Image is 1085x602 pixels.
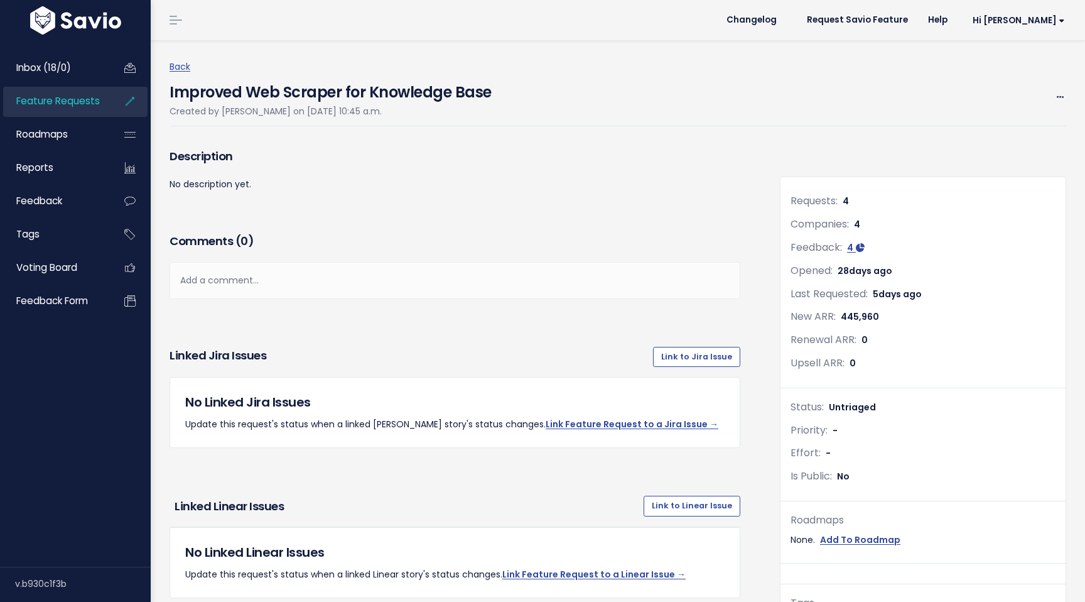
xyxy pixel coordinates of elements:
[170,75,492,104] h4: Improved Web Scraper for Knowledge Base
[973,16,1065,25] span: Hi [PERSON_NAME]
[16,194,62,207] span: Feedback
[3,287,104,315] a: Feedback form
[791,217,849,231] span: Companies:
[27,6,124,35] img: logo-white.9d6f32f41409.svg
[170,262,740,299] div: Add a comment...
[170,105,382,118] span: Created by [PERSON_NAME] on [DATE] 10:45 a.m.
[791,356,845,370] span: Upsell ARR:
[878,288,922,300] span: days ago
[791,532,1055,548] div: None.
[170,233,740,250] h3: Comments ( )
[791,263,833,278] span: Opened:
[791,423,828,437] span: Priority:
[16,161,53,174] span: Reports
[3,187,104,216] a: Feedback
[861,334,868,346] span: 0
[15,567,151,600] div: v.b930c1f3b
[854,218,860,231] span: 4
[791,309,836,324] span: New ARR:
[3,220,104,249] a: Tags
[791,287,868,301] span: Last Requested:
[170,60,190,73] a: Back
[16,261,77,274] span: Voting Board
[918,11,958,30] a: Help
[653,347,740,367] a: Link to Jira Issue
[850,357,856,369] span: 0
[644,496,740,516] a: Link to Linear Issue
[873,288,922,300] span: 5
[3,87,104,116] a: Feature Requests
[16,227,40,241] span: Tags
[791,400,824,414] span: Status:
[185,543,725,562] h5: No Linked Linear Issues
[838,265,892,277] span: 28
[3,53,104,82] a: Inbox (18/0)
[847,241,853,254] span: 4
[185,567,725,583] p: Update this request's status when a linked Linear story's status changes.
[791,469,832,483] span: Is Public:
[847,241,865,254] a: 4
[3,153,104,182] a: Reports
[791,240,842,254] span: Feedback:
[829,401,876,413] span: Untriaged
[546,418,718,430] a: Link Feature Request to a Jira Issue →
[240,233,248,249] span: 0
[16,61,71,74] span: Inbox (18/0)
[837,470,850,483] span: No
[958,11,1075,30] a: Hi [PERSON_NAME]
[170,177,740,192] p: No description yet.
[791,332,856,347] span: Renewal ARR:
[797,11,918,30] a: Request Savio Feature
[791,446,821,460] span: Effort:
[185,417,725,432] p: Update this request's status when a linked [PERSON_NAME] story's status changes.
[185,393,725,412] h5: No Linked Jira Issues
[3,253,104,282] a: Voting Board
[843,195,849,207] span: 4
[833,424,838,437] span: -
[170,347,266,367] h3: Linked Jira issues
[820,532,900,548] a: Add To Roadmap
[16,128,68,141] span: Roadmaps
[16,94,100,107] span: Feature Requests
[175,498,639,515] h3: Linked Linear issues
[726,16,777,25] span: Changelog
[3,120,104,149] a: Roadmaps
[849,265,892,277] span: days ago
[502,568,686,581] a: Link Feature Request to a Linear Issue →
[791,194,838,208] span: Requests:
[170,148,740,165] h3: Description
[841,310,879,323] span: 445,960
[826,447,831,459] span: -
[791,512,1055,530] div: Roadmaps
[16,294,88,307] span: Feedback form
